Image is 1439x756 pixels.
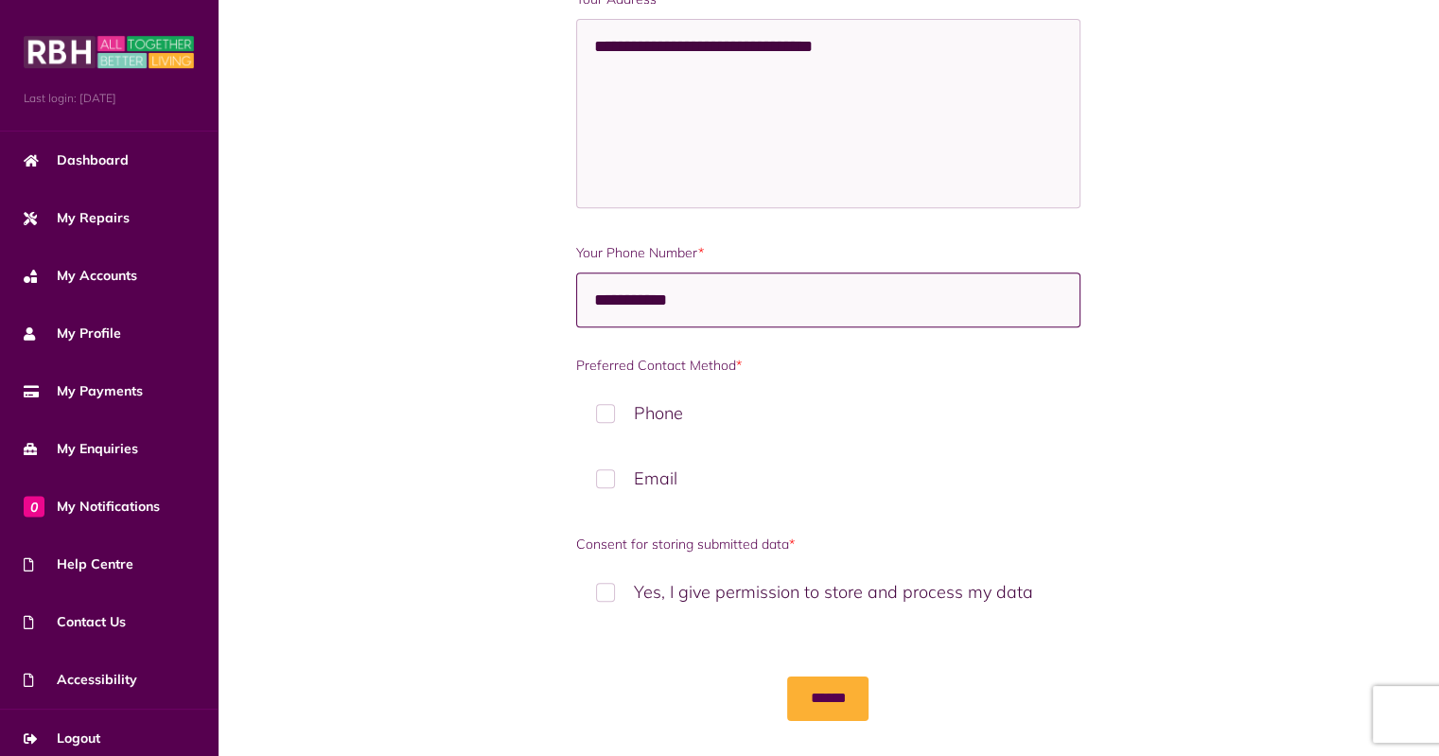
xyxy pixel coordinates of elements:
span: Help Centre [24,554,133,574]
label: Email [576,450,1081,506]
span: Dashboard [24,150,129,170]
span: My Notifications [24,497,160,517]
span: Logout [24,729,100,748]
label: Yes, I give permission to store and process my data [576,564,1081,620]
span: My Payments [24,381,143,401]
span: My Profile [24,324,121,343]
label: Consent for storing submitted data [576,535,1081,554]
span: My Accounts [24,266,137,286]
label: Phone [576,385,1081,441]
span: Accessibility [24,670,137,690]
span: Contact Us [24,612,126,632]
span: 0 [24,496,44,517]
img: MyRBH [24,33,194,71]
label: Your Phone Number [576,243,1081,263]
span: My Repairs [24,208,130,228]
span: My Enquiries [24,439,138,459]
span: Last login: [DATE] [24,90,194,107]
label: Preferred Contact Method [576,356,1081,376]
